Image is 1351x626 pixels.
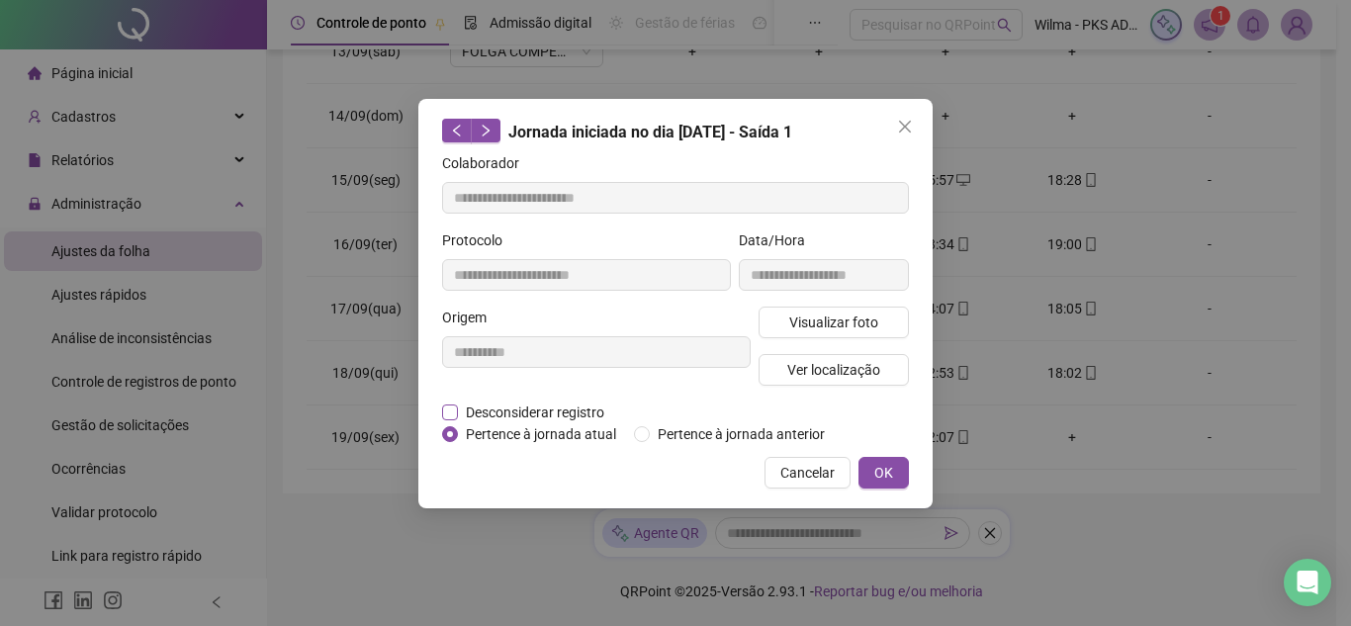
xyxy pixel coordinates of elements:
[442,119,472,142] button: left
[450,124,464,137] span: left
[739,229,818,251] label: Data/Hora
[458,423,624,445] span: Pertence à jornada atual
[787,359,880,381] span: Ver localização
[1284,559,1331,606] div: Open Intercom Messenger
[759,354,909,386] button: Ver localização
[442,119,909,144] div: Jornada iniciada no dia [DATE] - Saída 1
[759,307,909,338] button: Visualizar foto
[889,111,921,142] button: Close
[442,307,499,328] label: Origem
[874,462,893,484] span: OK
[897,119,913,134] span: close
[858,457,909,489] button: OK
[471,119,500,142] button: right
[479,124,493,137] span: right
[650,423,833,445] span: Pertence à jornada anterior
[458,402,612,423] span: Desconsiderar registro
[442,152,532,174] label: Colaborador
[780,462,835,484] span: Cancelar
[765,457,851,489] button: Cancelar
[442,229,515,251] label: Protocolo
[789,312,878,333] span: Visualizar foto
